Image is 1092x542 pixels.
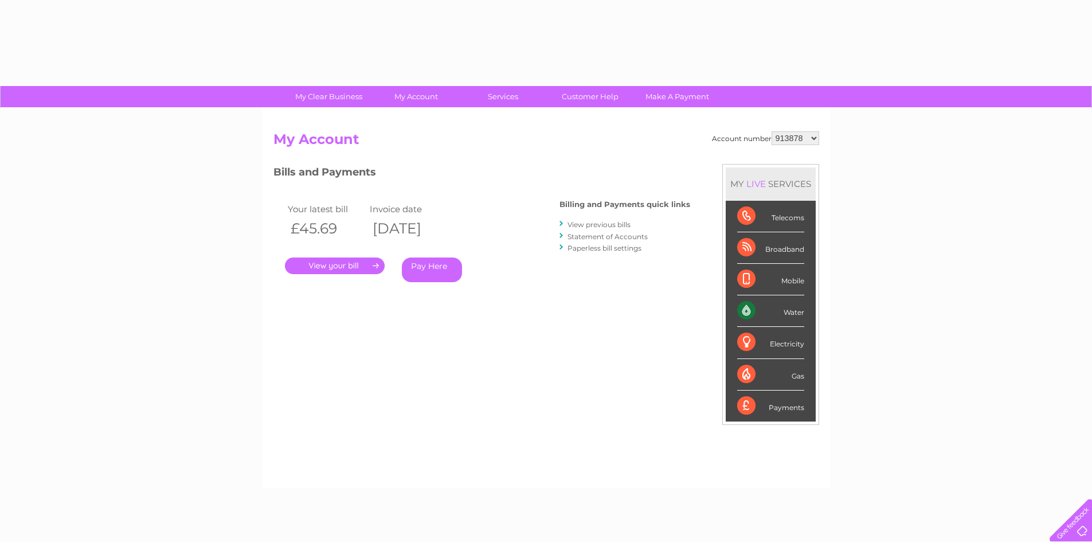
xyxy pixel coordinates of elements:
[737,327,804,358] div: Electricity
[737,201,804,232] div: Telecoms
[559,200,690,209] h4: Billing and Payments quick links
[712,131,819,145] div: Account number
[456,86,550,107] a: Services
[273,131,819,153] h2: My Account
[543,86,637,107] a: Customer Help
[285,258,385,274] a: .
[367,201,449,217] td: Invoice date
[737,359,804,391] div: Gas
[285,201,367,217] td: Your latest bill
[630,86,725,107] a: Make A Payment
[281,86,376,107] a: My Clear Business
[744,178,768,189] div: LIVE
[737,232,804,264] div: Broadband
[567,220,631,229] a: View previous bills
[285,217,367,240] th: £45.69
[567,244,641,252] a: Paperless bill settings
[737,391,804,422] div: Payments
[369,86,463,107] a: My Account
[726,167,816,200] div: MY SERVICES
[402,258,462,282] a: Pay Here
[737,264,804,295] div: Mobile
[367,217,449,240] th: [DATE]
[737,295,804,327] div: Water
[567,232,648,241] a: Statement of Accounts
[273,164,690,184] h3: Bills and Payments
